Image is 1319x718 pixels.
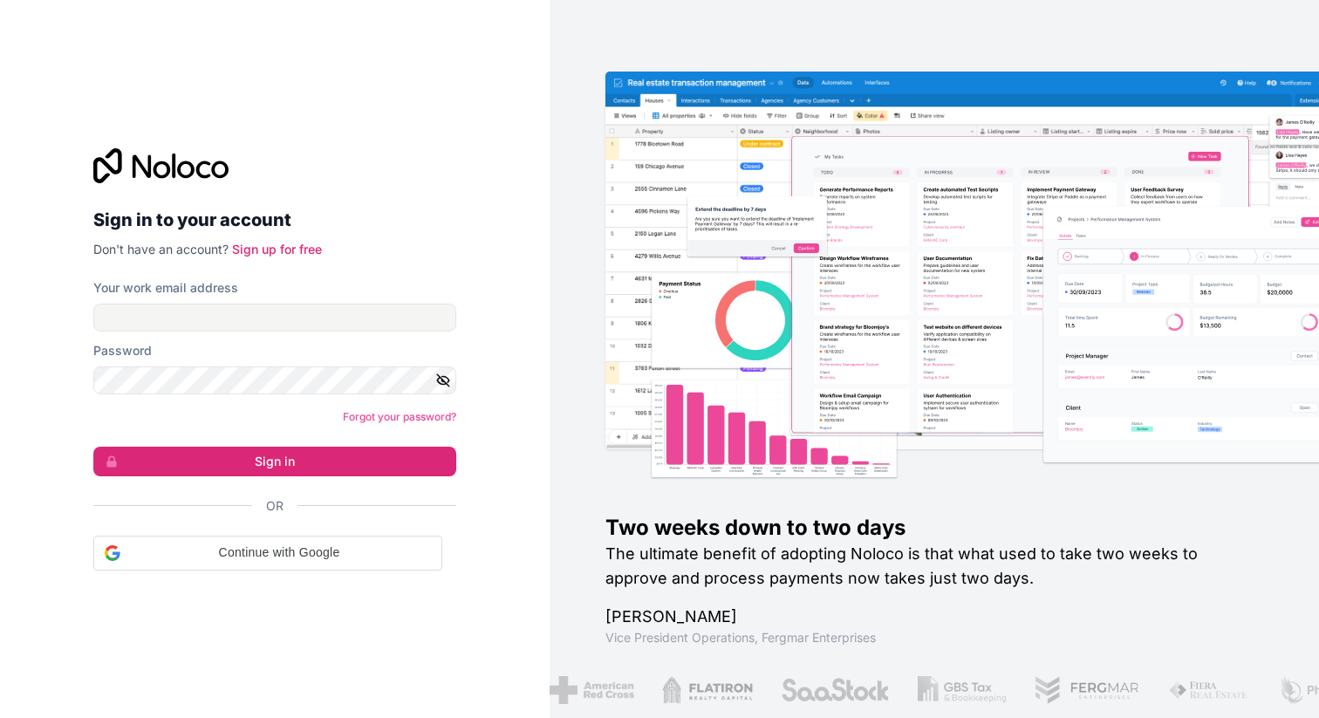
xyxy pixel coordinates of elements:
[662,676,753,704] img: /assets/flatiron-C8eUkumj.png
[93,279,238,297] label: Your work email address
[93,204,456,236] h2: Sign in to your account
[93,304,456,332] input: Email address
[1168,676,1250,704] img: /assets/fiera-fwj2N5v4.png
[605,605,1263,629] h1: [PERSON_NAME]
[93,536,442,571] div: Continue with Google
[605,542,1263,591] h2: The ultimate benefit of adopting Noloco is that what used to take two weeks to approve and proces...
[605,629,1263,646] h1: Vice President Operations , Fergmar Enterprises
[549,676,633,704] img: /assets/american-red-cross-BAupjrZR.png
[918,676,1007,704] img: /assets/gbstax-C-GtDUiK.png
[93,366,456,394] input: Password
[780,676,890,704] img: /assets/saastock-C6Zbiodz.png
[93,242,229,256] span: Don't have an account?
[605,514,1263,542] h1: Two weeks down to two days
[266,497,284,515] span: Or
[343,410,456,423] a: Forgot your password?
[232,242,322,256] a: Sign up for free
[127,544,431,562] span: Continue with Google
[93,447,456,476] button: Sign in
[93,342,152,359] label: Password
[1034,676,1140,704] img: /assets/fergmar-CudnrXN5.png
